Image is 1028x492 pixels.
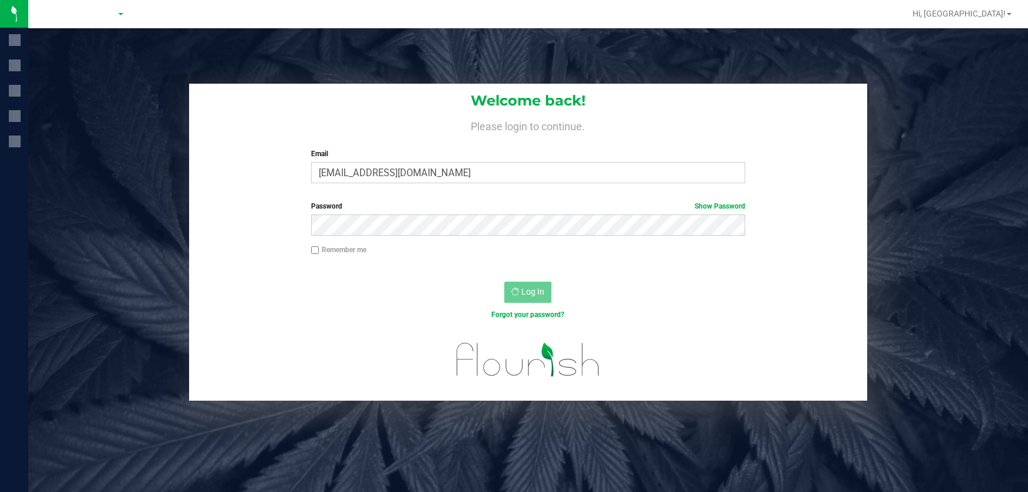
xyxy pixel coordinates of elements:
h1: Welcome back! [189,93,867,108]
label: Remember me [311,245,366,255]
h4: Please login to continue. [189,118,867,132]
a: Show Password [695,202,745,210]
a: Forgot your password? [491,311,564,319]
input: Remember me [311,246,319,255]
span: Hi, [GEOGRAPHIC_DATA]! [913,9,1006,18]
span: Password [311,202,342,210]
label: Email [311,148,746,159]
img: flourish_logo.svg [444,332,613,387]
span: Log In [521,287,544,296]
button: Log In [504,282,551,303]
